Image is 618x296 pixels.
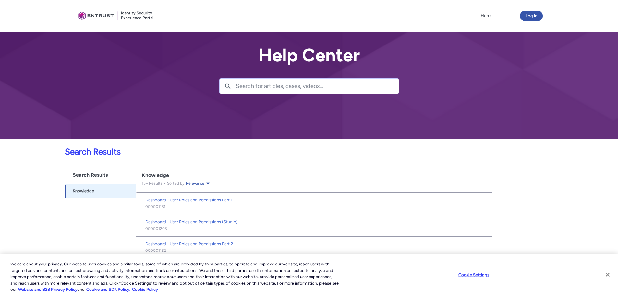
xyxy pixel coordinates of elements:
lightning-formatted-text: 000001132 [145,248,166,253]
a: Home [479,11,494,20]
div: Sorted by [163,180,211,187]
input: Search for articles, cases, videos... [236,79,399,94]
p: Search Results [4,146,492,158]
h1: Search Results [65,166,136,184]
button: Search [220,79,236,94]
div: We care about your privacy. Our website uses cookies and similar tools, some of which are provide... [10,261,340,293]
a: Cookie Policy [132,287,158,292]
span: Knowledge [73,188,94,194]
button: Log in [520,11,543,21]
lightning-formatted-text: 000001131 [145,204,165,210]
button: Close [600,267,615,282]
p: 15 + Results [142,180,163,186]
a: Cookie and SDK Policy. [86,287,130,292]
button: Relevance [186,180,211,187]
button: Cookie Settings [454,268,494,281]
span: Dashboard - User Roles and Permissions Part 2 [145,241,233,246]
span: Dashboard - User Roles and Permissions (Studio) [145,219,238,224]
h2: Help Center [219,45,399,65]
lightning-formatted-text: 000001203 [145,226,167,232]
a: Knowledge [65,184,136,198]
span: Dashboard - User Roles and Permissions Part 1 [145,198,232,202]
a: More information about our cookie policy., opens in a new tab [18,287,78,292]
span: • [163,181,167,186]
div: Knowledge [142,172,487,179]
